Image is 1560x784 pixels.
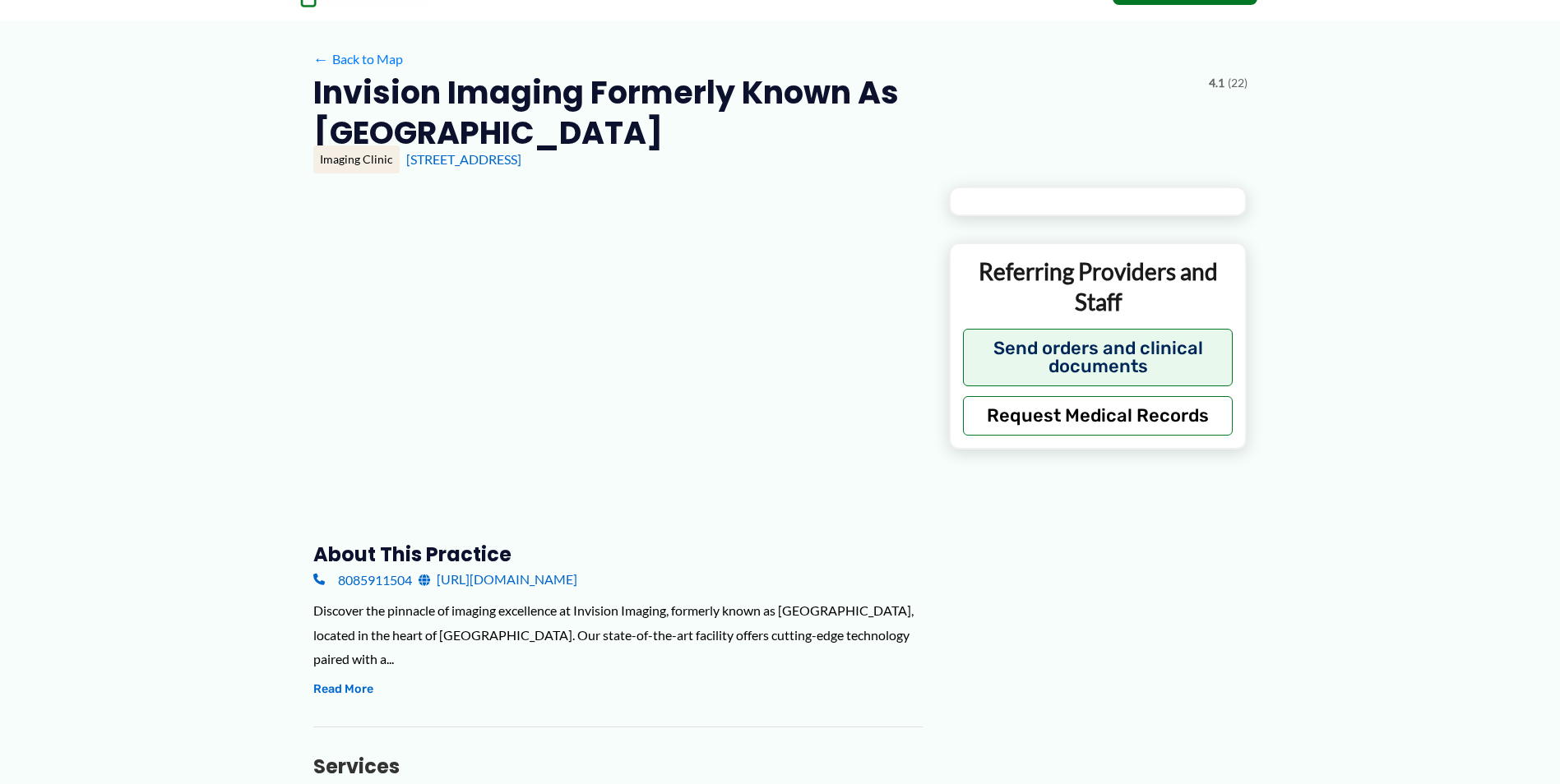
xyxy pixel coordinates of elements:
div: Imaging Clinic [313,145,400,173]
button: Read More [313,680,373,699]
button: Send orders and clinical documents [963,329,1234,386]
button: Request Medical Records [963,396,1234,436]
a: ←Back to Map [313,47,403,71]
a: [STREET_ADDRESS] [406,151,521,167]
a: [URL][DOMAIN_NAME] [419,567,577,592]
h2: Invision Imaging formerly known as [GEOGRAPHIC_DATA] [313,72,1196,154]
h3: About this practice [313,542,923,567]
span: ← [313,51,329,67]
span: 4.1 [1209,72,1224,94]
a: 8085911504 [313,567,412,592]
h3: Services [313,754,923,779]
p: Referring Providers and Staff [963,256,1234,316]
div: Discover the pinnacle of imaging excellence at Invision Imaging, formerly known as [GEOGRAPHIC_DA... [313,598,923,671]
span: (22) [1228,72,1248,94]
